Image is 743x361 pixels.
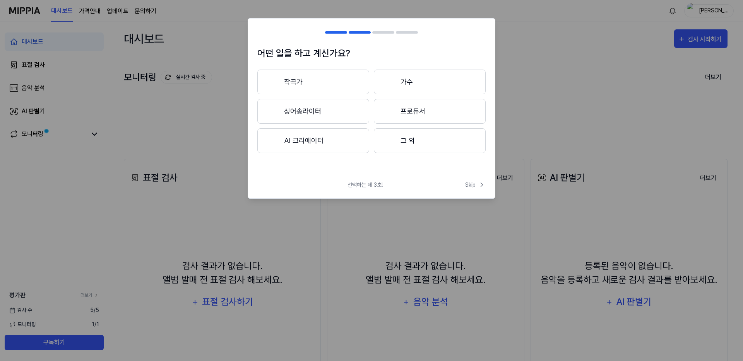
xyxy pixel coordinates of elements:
[348,181,383,189] span: 선택하는 데 3초!
[374,99,486,124] button: 프로듀서
[464,181,486,189] button: Skip
[257,128,369,153] button: AI 크리에이터
[257,99,369,124] button: 싱어송라이터
[374,70,486,94] button: 가수
[257,70,369,94] button: 작곡가
[374,128,486,153] button: 그 외
[465,181,486,189] span: Skip
[257,46,486,60] h1: 어떤 일을 하고 계신가요?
